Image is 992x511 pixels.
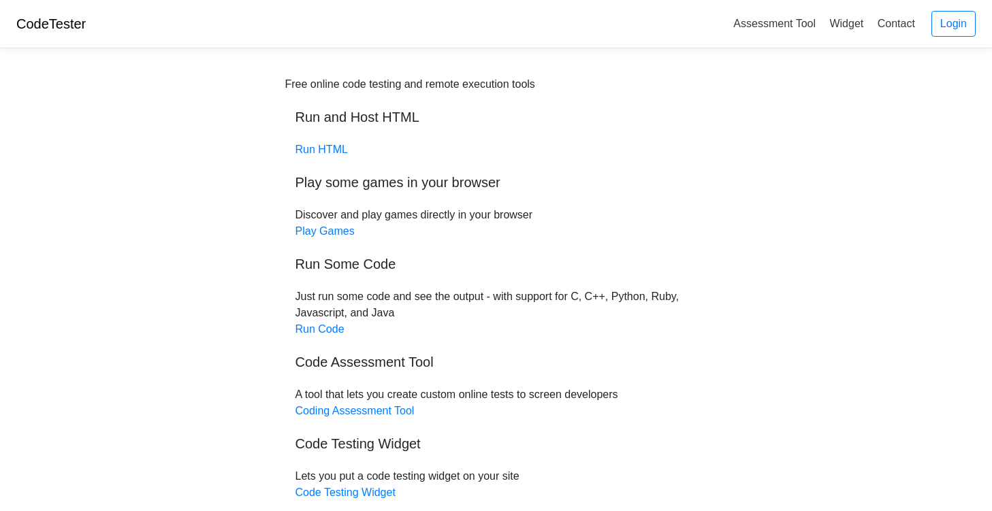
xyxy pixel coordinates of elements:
[295,225,355,237] a: Play Games
[295,354,697,370] h5: Code Assessment Tool
[295,323,345,335] a: Run Code
[872,12,921,35] a: Contact
[285,76,535,93] div: Free online code testing and remote execution tools
[931,11,976,37] a: Login
[295,144,348,155] a: Run HTML
[285,76,707,501] div: Discover and play games directly in your browser Just run some code and see the output - with sup...
[295,435,697,452] h5: Code Testing Widget
[295,405,415,416] a: Coding Assessment Tool
[16,16,86,31] a: CodeTester
[728,12,821,35] a: Assessment Tool
[295,256,697,272] h5: Run Some Code
[824,12,869,35] a: Widget
[295,109,697,125] h5: Run and Host HTML
[295,487,396,498] a: Code Testing Widget
[295,174,697,191] h5: Play some games in your browser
